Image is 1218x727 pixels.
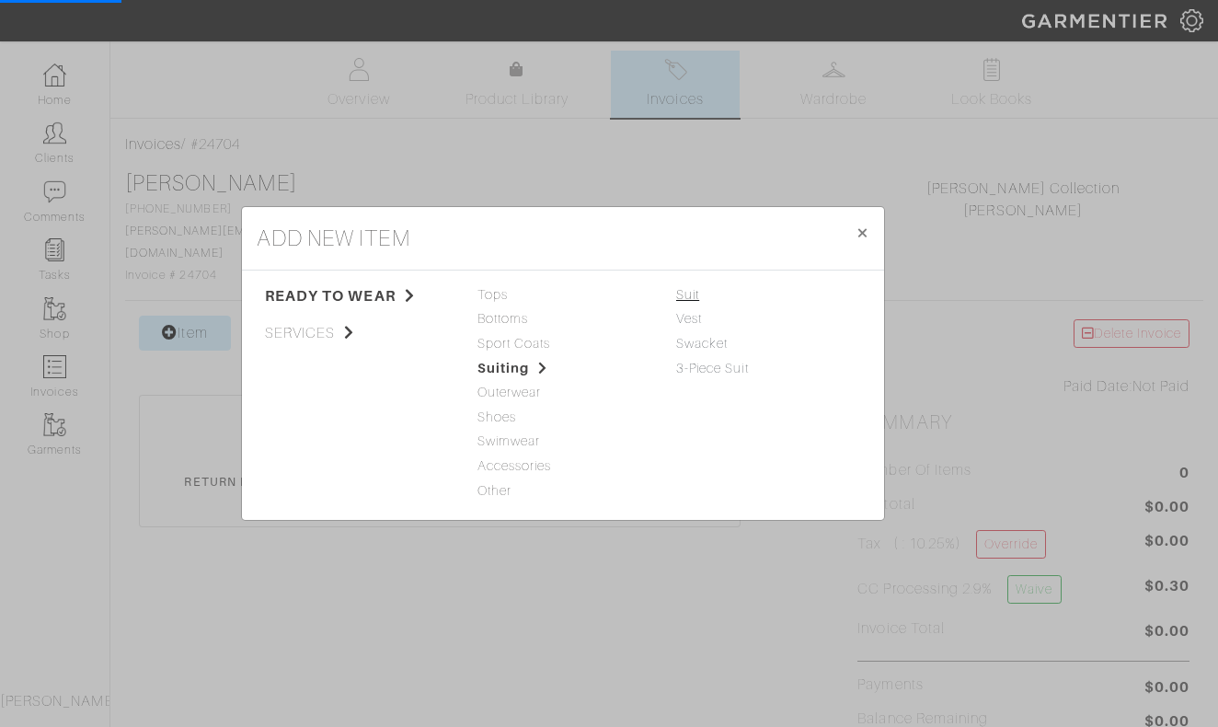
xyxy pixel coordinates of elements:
[477,432,649,452] span: Swimwear
[257,222,410,255] h4: add new item
[477,383,649,403] span: Outerwear
[676,336,728,351] a: Swacket
[477,359,649,379] span: Suiting
[676,287,699,302] a: Suit
[477,456,649,477] span: Accessories
[676,311,702,326] a: Vest
[676,361,749,375] a: 3-Piece Suit
[265,285,450,307] span: ready to wear
[477,481,649,502] span: Other
[477,408,649,428] span: Shoes
[265,322,450,344] span: services
[477,334,649,354] span: Sport Coats
[477,285,649,306] span: Tops
[856,220,869,245] span: ×
[477,309,649,329] span: Bottoms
